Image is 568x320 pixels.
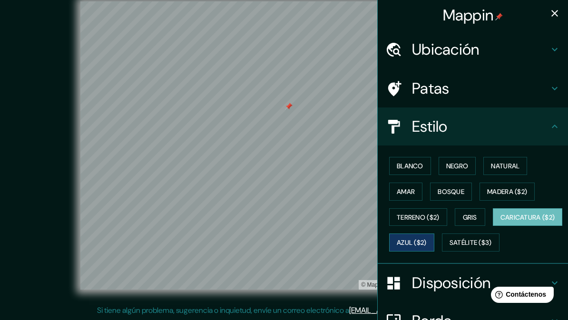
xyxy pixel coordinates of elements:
[446,162,469,170] font: Negro
[97,305,349,315] font: Si tiene algún problema, sugerencia o inquietud, envíe un correo electrónico a
[378,264,568,302] div: Disposición
[397,213,440,222] font: Terreno ($2)
[480,183,535,201] button: Madera ($2)
[430,183,472,201] button: Bosque
[389,157,431,175] button: Blanco
[412,116,448,136] font: Estilo
[438,187,464,196] font: Bosque
[493,208,563,226] button: Caricatura ($2)
[443,5,494,25] font: Mappin
[442,233,499,252] button: Satélite ($3)
[389,233,434,252] button: Azul ($2)
[412,39,480,59] font: Ubicación
[412,273,490,293] font: Disposición
[500,213,555,222] font: Caricatura ($2)
[378,107,568,145] div: Estilo
[389,183,422,201] button: Amar
[495,13,503,20] img: pin-icon.png
[483,283,558,310] iframe: Lanzador de widgets de ayuda
[349,305,467,315] a: [EMAIL_ADDRESS][DOMAIN_NAME]
[491,162,519,170] font: Natural
[397,187,415,196] font: Amar
[378,69,568,107] div: Patas
[80,1,488,290] canvas: Mapa
[450,239,492,247] font: Satélite ($3)
[361,281,387,288] font: © Mapbox
[378,30,568,68] div: Ubicación
[439,157,476,175] button: Negro
[361,281,387,288] a: Mapbox
[487,187,527,196] font: Madera ($2)
[412,78,450,98] font: Patas
[455,208,485,226] button: Gris
[389,208,447,226] button: Terreno ($2)
[397,162,423,170] font: Blanco
[397,239,427,247] font: Azul ($2)
[483,157,527,175] button: Natural
[463,213,477,222] font: Gris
